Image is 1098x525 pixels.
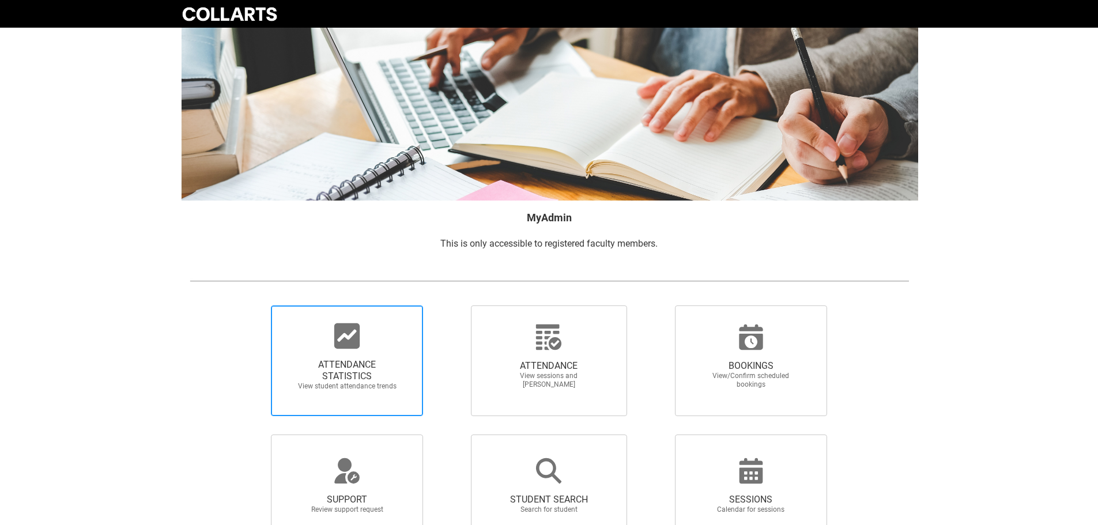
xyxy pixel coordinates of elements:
span: Calendar for sessions [700,505,802,514]
span: Search for student [498,505,599,514]
span: View student attendance trends [296,382,398,391]
h2: MyAdmin [190,210,909,225]
span: SESSIONS [700,494,802,505]
span: View/Confirm scheduled bookings [700,372,802,389]
span: Review support request [296,505,398,514]
button: User Profile [912,12,918,13]
span: This is only accessible to registered faculty members. [440,238,658,249]
span: ATTENDANCE STATISTICS [296,359,398,382]
span: ATTENDANCE [498,360,599,372]
img: REDU_GREY_LINE [190,275,909,287]
span: View sessions and [PERSON_NAME] [498,372,599,389]
span: STUDENT SEARCH [498,494,599,505]
span: SUPPORT [296,494,398,505]
span: BOOKINGS [700,360,802,372]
